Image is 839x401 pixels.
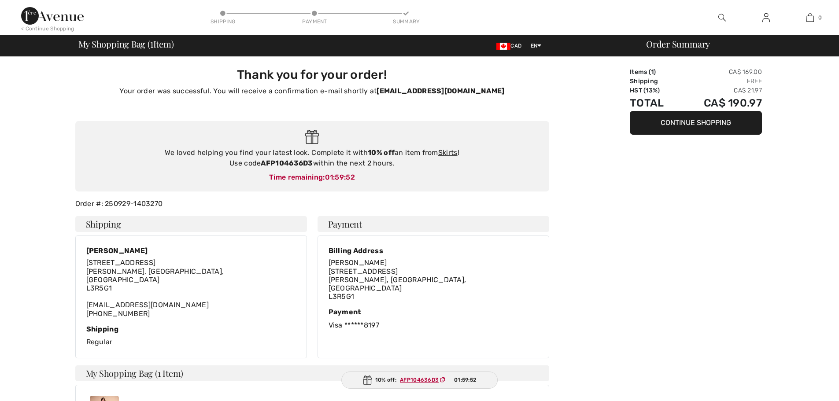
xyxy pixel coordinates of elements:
[21,7,84,25] img: 1ère Avenue
[755,12,777,23] a: Sign In
[679,77,762,86] td: Free
[679,86,762,95] td: CA$ 21.97
[438,148,458,157] a: Skirts
[325,173,355,181] span: 01:59:52
[150,37,153,49] span: 1
[762,12,770,23] img: My Info
[329,267,466,301] span: [STREET_ADDRESS] [PERSON_NAME], [GEOGRAPHIC_DATA], [GEOGRAPHIC_DATA] L3R5G1
[651,68,654,76] span: 1
[679,67,762,77] td: CA$ 169.00
[454,376,476,384] span: 01:59:52
[377,87,504,95] strong: [EMAIL_ADDRESS][DOMAIN_NAME]
[630,95,679,111] td: Total
[368,148,395,157] strong: 10% off
[329,308,538,316] div: Payment
[305,130,319,144] img: Gift.svg
[81,86,544,96] p: Your order was successful. You will receive a confirmation e-mail shortly at
[630,111,762,135] button: Continue Shopping
[78,40,174,48] span: My Shopping Bag ( Item)
[261,159,313,167] strong: AFP104636D3
[84,172,540,183] div: Time remaining:
[75,365,549,381] h4: My Shopping Bag (1 Item)
[86,246,296,255] div: [PERSON_NAME]
[718,12,726,23] img: search the website
[496,43,510,50] img: Canadian Dollar
[341,372,498,389] div: 10% off:
[210,18,236,26] div: Shipping
[84,147,540,169] div: We loved helping you find your latest look. Complete it with an item from ! Use code within the n...
[630,77,679,86] td: Shipping
[70,199,554,209] div: Order #: 250929-1403270
[788,12,832,23] a: 0
[81,67,544,82] h3: Thank you for your order!
[630,86,679,95] td: HST (13%)
[329,258,387,267] span: [PERSON_NAME]
[393,18,419,26] div: Summary
[630,67,679,77] td: Items ( )
[86,325,296,347] div: Regular
[86,325,296,333] div: Shipping
[496,43,525,49] span: CAD
[21,25,74,33] div: < Continue Shopping
[86,258,224,292] span: [STREET_ADDRESS] [PERSON_NAME], [GEOGRAPHIC_DATA], [GEOGRAPHIC_DATA] L3R5G1
[86,258,296,317] div: [EMAIL_ADDRESS][DOMAIN_NAME] [PHONE_NUMBER]
[318,216,549,232] h4: Payment
[636,40,834,48] div: Order Summary
[806,12,814,23] img: My Bag
[75,216,307,232] h4: Shipping
[329,246,538,255] div: Billing Address
[301,18,328,26] div: Payment
[363,375,372,385] img: Gift.svg
[818,14,822,22] span: 0
[679,95,762,111] td: CA$ 190.97
[531,43,542,49] span: EN
[400,377,439,383] ins: AFP104636D3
